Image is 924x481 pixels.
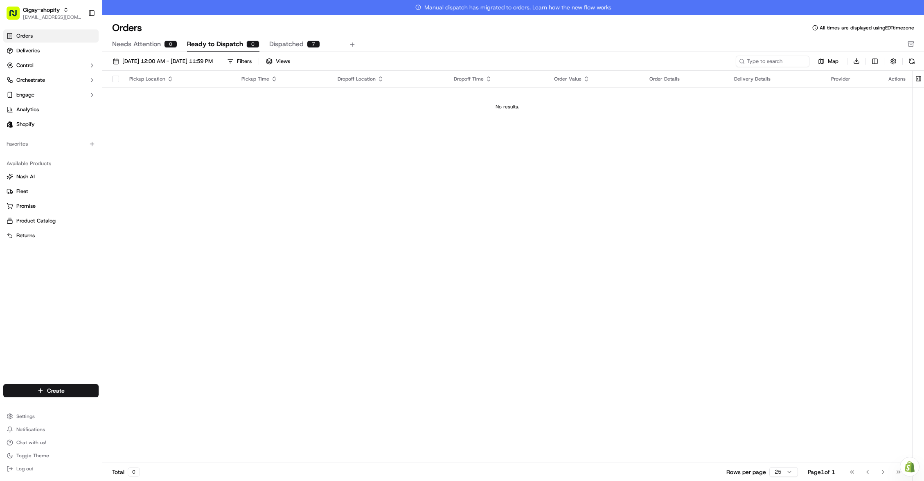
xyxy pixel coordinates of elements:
span: Log out [16,465,33,472]
button: Map [813,56,844,66]
button: Gigsy-shopify [23,6,60,14]
span: Nash AI [16,173,35,180]
div: Page 1 of 1 [808,468,835,476]
button: Product Catalog [3,214,99,227]
div: Pickup Time [241,76,325,82]
button: Settings [3,411,99,422]
button: Returns [3,229,99,242]
div: Dropoff Location [338,76,441,82]
span: Notifications [16,426,45,433]
div: 0 [246,40,259,48]
div: Available Products [3,157,99,170]
button: Views [262,56,294,67]
button: Toggle Theme [3,450,99,461]
button: Fleet [3,185,99,198]
div: Total [112,468,140,477]
div: Provider [831,76,875,82]
div: Filters [237,58,252,65]
button: [DATE] 12:00 AM - [DATE] 11:59 PM [109,56,216,67]
div: Pickup Location [129,76,228,82]
button: Gigsy-shopify[EMAIL_ADDRESS][DOMAIN_NAME] [3,3,85,23]
button: Filters [223,56,255,67]
input: Type to search [736,56,809,67]
span: Shopify [16,121,35,128]
span: Dispatched [269,39,304,49]
button: Engage [3,88,99,101]
span: Map [828,58,838,65]
span: All times are displayed using EDT timezone [820,25,914,31]
img: Shopify logo [7,121,13,128]
button: Chat with us! [3,437,99,448]
div: Delivery Details [734,76,818,82]
div: Actions [888,76,906,82]
div: No results. [106,103,909,110]
span: Manual dispatch has migrated to orders. Learn how the new flow works [415,3,611,11]
span: Orders [16,32,33,40]
span: Product Catalog [16,217,56,225]
div: 7 [307,40,320,48]
div: Order Value [554,76,636,82]
a: Shopify [3,118,99,131]
p: Rows per page [726,468,766,476]
div: 0 [128,468,140,477]
button: Promise [3,200,99,213]
button: Refresh [906,56,917,67]
a: Returns [7,232,95,239]
div: Dropoff Time [454,76,541,82]
h1: Orders [112,21,142,34]
a: Fleet [7,188,95,195]
button: Control [3,59,99,72]
a: Nash AI [7,173,95,180]
span: Create [47,387,65,395]
a: Product Catalog [7,217,95,225]
button: Orchestrate [3,74,99,87]
span: Analytics [16,106,39,113]
a: Orders [3,29,99,43]
button: Create [3,384,99,397]
span: Returns [16,232,35,239]
span: Fleet [16,188,28,195]
a: Promise [7,202,95,210]
div: Favorites [3,137,99,151]
div: 0 [164,40,177,48]
a: Deliveries [3,44,99,57]
span: Needs Attention [112,39,161,49]
span: Orchestrate [16,76,45,84]
button: Notifications [3,424,99,435]
span: Promise [16,202,36,210]
span: Chat with us! [16,439,46,446]
span: Ready to Dispatch [187,39,243,49]
a: Analytics [3,103,99,116]
button: Nash AI [3,170,99,183]
span: Views [276,58,290,65]
div: Order Details [649,76,721,82]
span: Engage [16,91,34,99]
span: Toggle Theme [16,452,49,459]
span: Control [16,62,34,69]
span: [DATE] 12:00 AM - [DATE] 11:59 PM [122,58,213,65]
button: [EMAIL_ADDRESS][DOMAIN_NAME] [23,14,81,20]
button: Log out [3,463,99,474]
span: Deliveries [16,47,40,54]
span: Settings [16,413,35,420]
